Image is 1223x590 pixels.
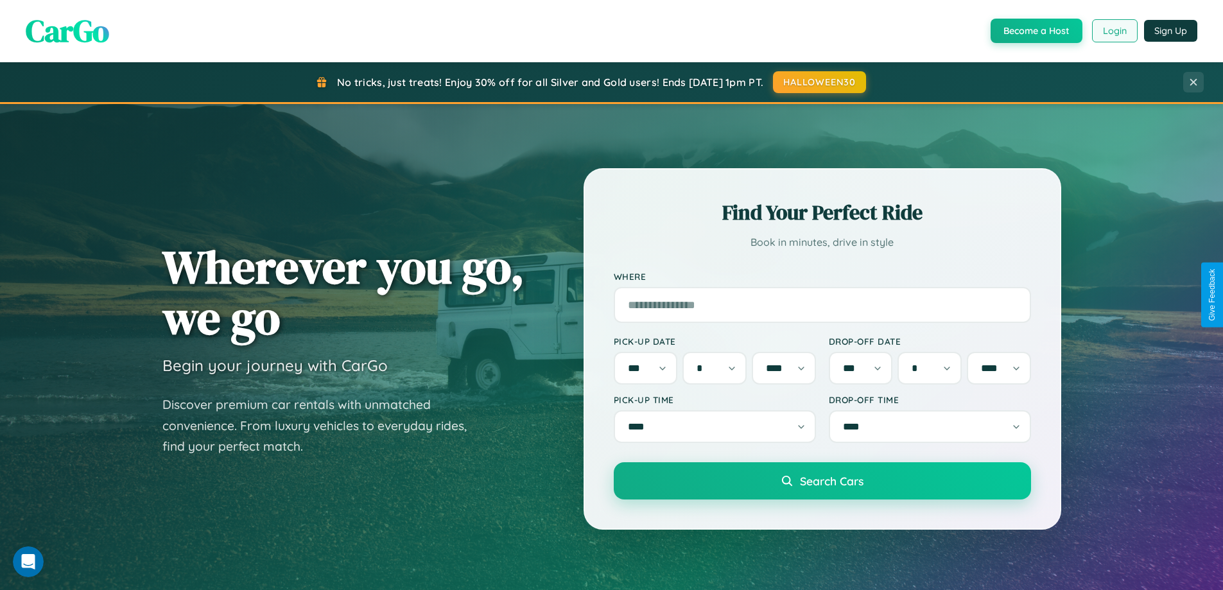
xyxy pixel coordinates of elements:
[337,76,763,89] span: No tricks, just treats! Enjoy 30% off for all Silver and Gold users! Ends [DATE] 1pm PT.
[1208,269,1217,321] div: Give Feedback
[614,336,816,347] label: Pick-up Date
[13,546,44,577] iframe: Intercom live chat
[162,394,483,457] p: Discover premium car rentals with unmatched convenience. From luxury vehicles to everyday rides, ...
[773,71,866,93] button: HALLOWEEN30
[614,198,1031,227] h2: Find Your Perfect Ride
[162,356,388,375] h3: Begin your journey with CarGo
[614,271,1031,282] label: Where
[1092,19,1138,42] button: Login
[26,10,109,52] span: CarGo
[614,462,1031,499] button: Search Cars
[800,474,863,488] span: Search Cars
[614,394,816,405] label: Pick-up Time
[614,233,1031,252] p: Book in minutes, drive in style
[162,241,525,343] h1: Wherever you go, we go
[991,19,1082,43] button: Become a Host
[829,336,1031,347] label: Drop-off Date
[829,394,1031,405] label: Drop-off Time
[1144,20,1197,42] button: Sign Up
